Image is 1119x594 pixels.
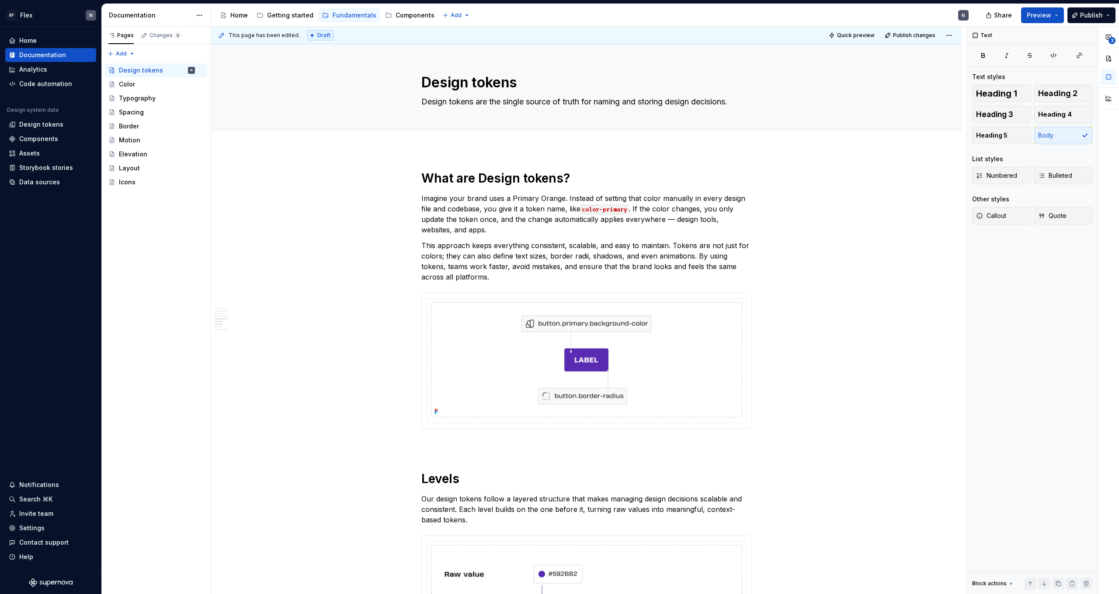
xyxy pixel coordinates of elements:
[972,167,1031,184] button: Numbered
[19,553,33,561] div: Help
[976,110,1013,119] span: Heading 3
[976,89,1017,98] span: Heading 1
[837,32,875,39] span: Quick preview
[19,135,58,143] div: Components
[267,11,313,20] div: Getting started
[1034,167,1093,184] button: Bulleted
[19,65,47,74] div: Analytics
[19,509,53,518] div: Invite team
[976,171,1017,180] span: Numbered
[19,480,59,489] div: Notifications
[216,8,251,22] a: Home
[1080,11,1103,20] span: Publish
[421,240,752,282] p: This approach keeps everything consistent, scalable, and easy to maintain. Tokens are not just fo...
[19,524,45,532] div: Settings
[230,11,248,20] div: Home
[972,577,1015,590] div: Block actions
[396,11,434,20] div: Components
[108,32,134,39] div: Pages
[5,62,96,76] a: Analytics
[972,85,1031,102] button: Heading 1
[5,175,96,189] a: Data sources
[420,95,750,109] textarea: Design tokens are the single source of truth for naming and storing design decisions.
[119,150,147,159] div: Elevation
[253,8,317,22] a: Getting started
[1067,7,1116,23] button: Publish
[893,32,935,39] span: Publish changes
[421,193,752,235] p: Imagine your brand uses a Primary Orange. Instead of setting that color manually in every design ...
[421,494,752,525] p: Our design tokens follow a layered structure that makes managing design decisions scalable and co...
[119,66,163,75] div: Design tokens
[382,8,438,22] a: Components
[119,136,140,145] div: Motion
[105,77,207,91] a: Color
[5,117,96,131] a: Design tokens
[972,155,1003,163] div: List styles
[19,79,72,88] div: Code automation
[119,80,135,89] div: Color
[972,106,1031,123] button: Heading 3
[5,478,96,492] button: Notifications
[1038,171,1072,180] span: Bulleted
[972,207,1031,224] button: Callout
[1034,207,1093,224] button: Quote
[5,146,96,160] a: Assets
[119,108,144,117] div: Spacing
[962,12,965,19] div: N
[319,8,380,22] a: Fundamentals
[333,11,376,20] div: Fundamentals
[1027,11,1051,20] span: Preview
[421,170,752,186] h1: What are Design tokens?
[105,147,207,161] a: Elevation
[105,63,207,77] a: Design tokensN
[5,48,96,62] a: Documentation
[882,29,939,41] button: Publish changes
[29,578,73,587] svg: Supernova Logo
[2,6,100,24] button: BFFlexN
[5,161,96,175] a: Storybook stories
[174,32,181,39] span: 6
[116,50,127,57] span: Add
[972,73,1005,81] div: Text styles
[976,211,1006,220] span: Callout
[19,36,37,45] div: Home
[1021,7,1064,23] button: Preview
[229,32,300,39] span: This page has been edited.
[981,7,1018,23] button: Share
[7,107,59,114] div: Design system data
[5,507,96,521] a: Invite team
[5,77,96,91] a: Code automation
[1034,106,1093,123] button: Heading 4
[1038,89,1077,98] span: Heading 2
[105,63,207,189] div: Page tree
[440,9,473,21] button: Add
[19,120,63,129] div: Design tokens
[420,72,750,93] textarea: Design tokens
[19,163,73,172] div: Storybook stories
[580,204,629,214] code: color-primary
[5,521,96,535] a: Settings
[19,178,60,186] div: Data sources
[421,471,752,487] h1: Levels
[1038,110,1072,119] span: Heading 4
[19,51,66,59] div: Documentation
[105,161,207,175] a: Layout
[317,32,330,39] span: Draft
[216,7,438,24] div: Page tree
[5,132,96,146] a: Components
[6,10,17,21] div: BF
[5,34,96,48] a: Home
[119,122,139,131] div: Border
[105,48,138,60] button: Add
[20,11,32,20] div: Flex
[19,495,52,504] div: Search ⌘K
[826,29,879,41] button: Quick preview
[1038,211,1067,220] span: Quote
[1109,37,1116,44] span: 3
[105,105,207,119] a: Spacing
[191,66,192,75] div: N
[19,538,69,547] div: Contact support
[451,12,462,19] span: Add
[972,127,1031,144] button: Heading 5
